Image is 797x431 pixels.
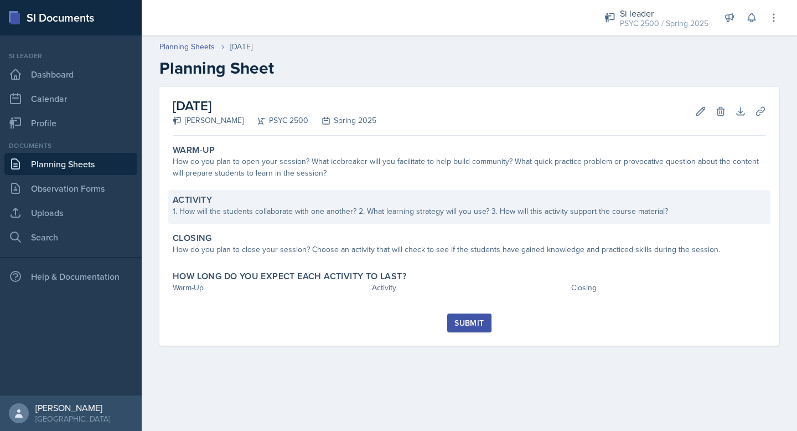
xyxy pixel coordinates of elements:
a: Calendar [4,88,137,110]
div: Activity [372,282,567,294]
h2: [DATE] [173,96,376,116]
h2: Planning Sheet [159,58,779,78]
div: [DATE] [230,41,252,53]
div: PSYC 2500 / Spring 2025 [620,18,708,29]
div: Si leader [4,51,137,61]
a: Profile [4,112,137,134]
a: Planning Sheets [159,41,215,53]
label: Warm-Up [173,145,215,156]
div: PSYC 2500 [244,115,308,126]
div: Si leader [620,7,708,20]
a: Uploads [4,202,137,224]
div: 1. How will the students collaborate with one another? 2. What learning strategy will you use? 3.... [173,206,766,217]
div: [PERSON_NAME] [173,115,244,126]
label: Activity [173,194,212,206]
a: Observation Forms [4,177,137,199]
div: Spring 2025 [308,115,376,126]
div: Submit [454,319,484,327]
div: Help & Documentation [4,265,137,288]
div: [GEOGRAPHIC_DATA] [35,413,110,424]
div: [PERSON_NAME] [35,402,110,413]
button: Submit [447,314,491,332]
label: Closing [173,233,212,244]
a: Search [4,226,137,248]
div: Closing [571,282,766,294]
div: Documents [4,141,137,151]
label: How long do you expect each activity to last? [173,271,406,282]
div: Warm-Up [173,282,368,294]
a: Planning Sheets [4,153,137,175]
a: Dashboard [4,63,137,85]
div: How do you plan to close your session? Choose an activity that will check to see if the students ... [173,244,766,255]
div: How do you plan to open your session? What icebreaker will you facilitate to help build community... [173,156,766,179]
